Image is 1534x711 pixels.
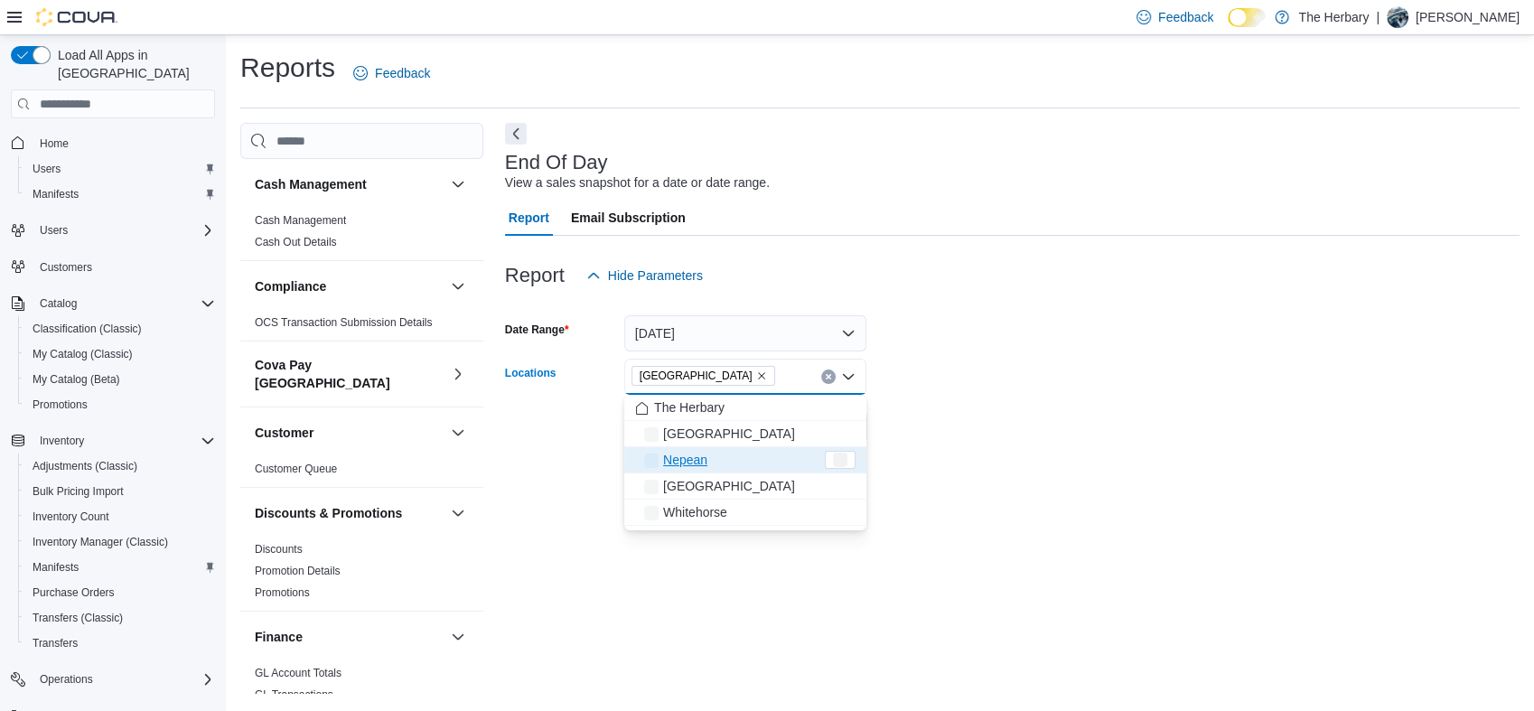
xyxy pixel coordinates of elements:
button: [DATE] [624,315,866,351]
button: Catalog [33,293,84,314]
h3: Compliance [255,277,326,295]
span: Users [25,158,215,180]
button: Compliance [255,277,444,295]
span: Classification (Classic) [33,322,142,336]
span: [GEOGRAPHIC_DATA] [640,367,753,385]
span: Hide Parameters [608,267,703,285]
span: Users [40,223,68,238]
a: Inventory Count [25,506,117,528]
span: Manifests [33,560,79,575]
button: Cova Pay [GEOGRAPHIC_DATA] [255,356,444,392]
p: [PERSON_NAME] [1416,6,1520,28]
span: Customer Queue [255,462,337,476]
span: Manifests [25,557,215,578]
button: Inventory Manager (Classic) [18,529,222,555]
div: Choose from the following options [624,395,866,526]
a: Promotion Details [255,565,341,577]
a: Manifests [25,183,86,205]
button: Purchase Orders [18,580,222,605]
button: Discounts & Promotions [255,504,444,522]
a: Cash Management [255,214,346,227]
img: Cova [36,8,117,26]
span: Cash Management [255,213,346,228]
span: OCS Transaction Submission Details [255,315,433,330]
div: Cash Management [240,210,483,260]
button: Home [4,129,222,155]
span: Nepean [663,451,707,469]
button: Catalog [4,291,222,316]
a: Customer Queue [255,463,337,475]
p: | [1376,6,1380,28]
span: Inventory [33,430,215,452]
span: Email Subscription [571,200,686,236]
button: Manifests [18,555,222,580]
button: Discounts & Promotions [447,502,469,524]
input: Dark Mode [1228,8,1266,27]
a: GL Transactions [255,688,333,701]
button: Operations [33,669,100,690]
a: OCS Transaction Submission Details [255,316,433,329]
span: Adjustments (Classic) [33,459,137,473]
button: Users [4,218,222,243]
span: Load All Apps in [GEOGRAPHIC_DATA] [51,46,215,82]
span: Manifests [25,183,215,205]
button: Finance [255,628,444,646]
button: Users [18,156,222,182]
button: Cash Management [255,175,444,193]
span: Discounts [255,542,303,557]
span: Report [509,200,549,236]
button: Close list of options [841,370,856,384]
a: Customers [33,257,99,278]
span: Whitehorse [663,503,727,521]
span: Inventory Manager (Classic) [33,535,168,549]
a: Promotions [255,586,310,599]
span: Feedback [375,64,430,82]
span: [GEOGRAPHIC_DATA] [663,477,795,495]
button: Bulk Pricing Import [18,479,222,504]
a: Discounts [255,543,303,556]
button: Inventory [33,430,91,452]
a: Home [33,133,76,154]
button: [GEOGRAPHIC_DATA] [624,473,866,500]
button: Cova Pay [GEOGRAPHIC_DATA] [447,363,469,385]
span: GL Transactions [255,688,333,702]
button: Customer [255,424,444,442]
p: The Herbary [1298,6,1369,28]
span: Classification (Classic) [25,318,215,340]
span: The Herbary [654,398,725,416]
span: Inventory Manager (Classic) [25,531,215,553]
h3: Customer [255,424,313,442]
button: Customer [447,422,469,444]
span: Users [33,220,215,241]
h1: Reports [240,50,335,86]
span: Users [33,162,61,176]
span: Dark Mode [1228,27,1229,28]
a: Cash Out Details [255,236,337,248]
span: London [631,366,775,386]
a: Promotions [25,394,95,416]
span: Cash Out Details [255,235,337,249]
div: Discounts & Promotions [240,538,483,611]
span: Transfers [25,632,215,654]
a: Users [25,158,68,180]
span: Inventory [40,434,84,448]
h3: Cash Management [255,175,367,193]
button: My Catalog (Beta) [18,367,222,392]
a: Feedback [346,55,437,91]
button: Remove London from selection in this group [756,370,767,381]
span: Manifests [33,187,79,201]
button: Nepean [624,447,866,473]
a: Adjustments (Classic) [25,455,145,477]
a: My Catalog (Classic) [25,343,140,365]
button: Finance [447,626,469,648]
label: Locations [505,366,557,380]
a: Transfers (Classic) [25,607,130,629]
div: Compliance [240,312,483,341]
button: Next [505,123,527,145]
span: Operations [40,672,93,687]
span: Customers [40,260,92,275]
a: GL Account Totals [255,667,341,679]
div: Brandon Eddie [1387,6,1408,28]
button: Inventory [4,428,222,454]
